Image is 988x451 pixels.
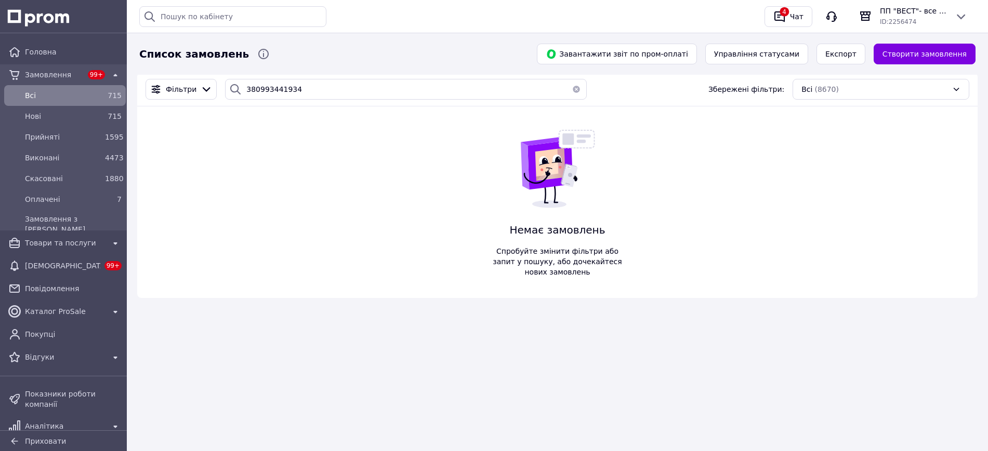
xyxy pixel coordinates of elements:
span: 715 [108,91,122,100]
span: Немає замовлень [489,223,626,238]
span: ПП "ВЕСТ"- все для зварки, спецодяг та взуття, пожежна безпека, покрівельні матеріали. [880,6,946,16]
div: Чат [788,9,806,24]
a: Створити замовлення [874,44,976,64]
span: Прийняті [25,132,101,142]
span: 7 [117,195,122,203]
input: Пошук по кабінету [139,6,326,27]
span: 1595 [105,133,124,141]
span: 99+ [104,261,122,270]
button: Управління статусами [705,44,808,64]
span: Каталог ProSale [25,306,105,317]
span: Приховати [25,437,66,445]
span: Скасовані [25,173,101,184]
span: ID: 2256474 [880,18,916,25]
button: 4Чат [765,6,812,27]
button: Очистить [566,79,587,100]
span: Замовлення [25,70,84,80]
span: Всі [801,84,812,94]
span: Показники роботи компанії [25,389,122,409]
span: 1880 [105,174,124,183]
span: Покупці [25,329,122,339]
span: Оплачені [25,194,101,204]
span: 715 [108,112,122,120]
span: Спробуйте змінити фільтри або запит у пошуку, або дочекайтеся нових замовлень [489,246,626,277]
span: Аналітика [25,421,105,431]
span: Виконані [25,153,101,163]
span: Фільтри [166,84,196,94]
span: Збережені фільтри: [708,84,784,94]
span: [DEMOGRAPHIC_DATA] [25,261,100,271]
span: Нові [25,111,101,121]
button: Експорт [816,44,865,64]
span: Повідомлення [25,283,122,294]
span: Замовлення з [PERSON_NAME] [25,214,122,235]
span: (8670) [814,85,839,93]
span: 4473 [105,154,124,162]
span: Товари та послуги [25,238,105,248]
span: Головна [25,47,122,57]
span: Відгуки [25,352,105,362]
span: 99+ [88,70,105,79]
input: Пошук за номером замовлення, ПІБ покупця, номером телефону, Email, номером накладної [225,79,587,100]
span: Всi [25,90,101,101]
span: Список замовлень [139,47,249,62]
button: Завантажити звіт по пром-оплаті [537,44,697,64]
